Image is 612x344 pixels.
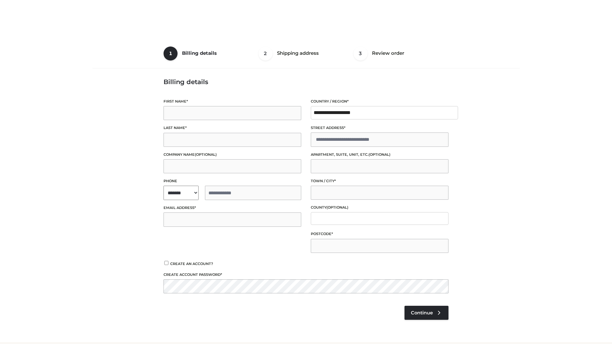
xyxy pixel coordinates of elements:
h3: Billing details [164,78,448,86]
label: Town / City [311,178,448,184]
label: Street address [311,125,448,131]
span: (optional) [326,205,348,210]
label: Last name [164,125,301,131]
span: Continue [411,310,433,316]
label: Email address [164,205,301,211]
span: 1 [164,47,178,61]
label: Apartment, suite, unit, etc. [311,152,448,158]
span: (optional) [195,152,217,157]
label: First name [164,98,301,104]
span: 3 [353,47,368,61]
label: Country / Region [311,98,448,104]
label: County [311,204,448,211]
span: Create an account? [170,262,213,266]
label: Company name [164,152,301,158]
span: Review order [372,50,404,56]
span: Billing details [182,50,217,56]
label: Phone [164,178,301,184]
label: Create account password [164,272,448,278]
a: Continue [404,306,448,320]
label: Postcode [311,231,448,237]
span: (optional) [368,152,390,157]
span: 2 [259,47,273,61]
span: Shipping address [277,50,319,56]
input: Create an account? [164,261,169,265]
